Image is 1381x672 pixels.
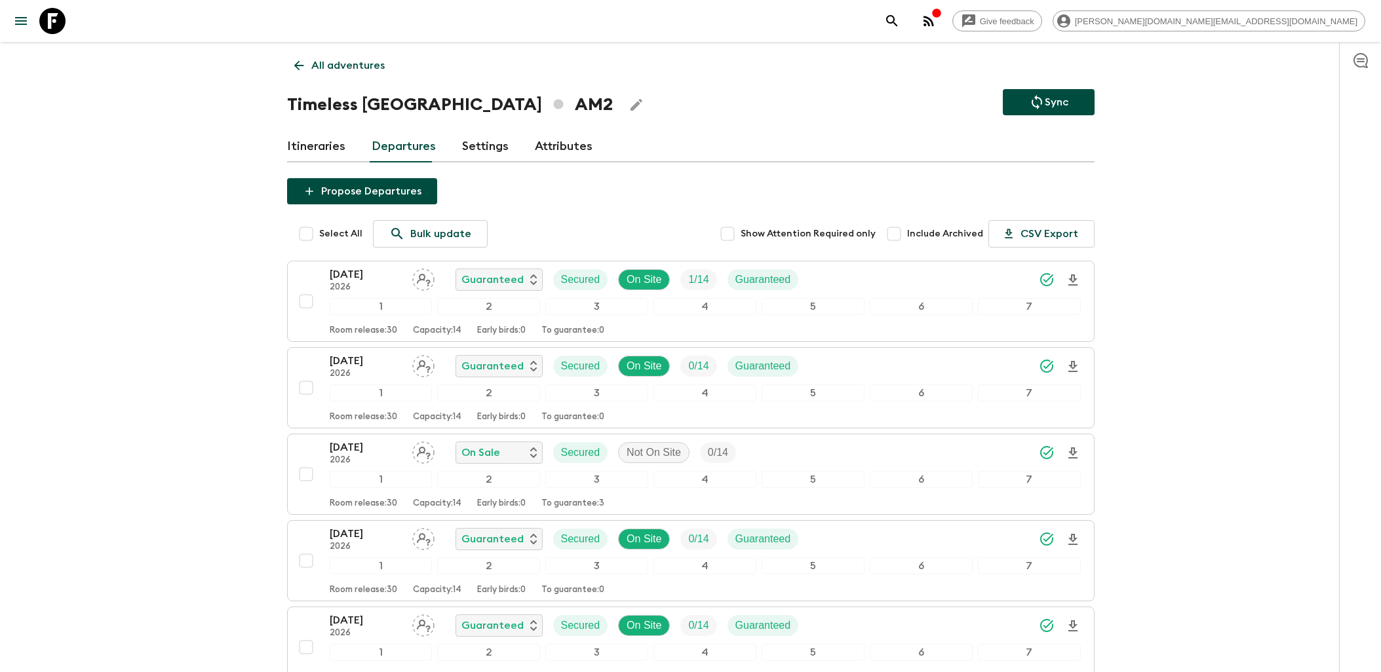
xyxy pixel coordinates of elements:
[319,227,362,240] span: Select All
[870,384,973,401] div: 6
[330,471,433,488] div: 1
[680,356,716,377] div: Trip Fill
[330,369,402,379] p: 2026
[553,269,608,290] div: Secured
[477,412,526,422] p: Early birds: 0
[477,585,526,595] p: Early birds: 0
[461,358,524,374] p: Guaranteed
[1039,445,1055,460] svg: Synced Successfully
[988,220,1095,248] button: CSV Export
[561,445,600,460] p: Secured
[1065,272,1081,288] svg: Download Onboarding
[410,226,471,242] p: Bulk update
[1068,16,1365,26] span: [PERSON_NAME][DOMAIN_NAME][EMAIL_ADDRESS][DOMAIN_NAME]
[1065,359,1081,375] svg: Download Onboarding
[627,531,661,547] p: On Site
[330,267,402,282] p: [DATE]
[1039,272,1055,288] svg: Synced Successfully
[688,272,709,288] p: 1 / 14
[461,531,524,547] p: Guaranteed
[330,644,433,661] div: 1
[879,8,905,34] button: search adventures
[688,358,709,374] p: 0 / 14
[680,615,716,636] div: Trip Fill
[1065,618,1081,634] svg: Download Onboarding
[535,131,593,162] a: Attributes
[287,52,392,79] a: All adventures
[541,412,604,422] p: To guarantee: 0
[870,557,973,574] div: 6
[413,585,461,595] p: Capacity: 14
[618,442,690,463] div: Not On Site
[437,471,540,488] div: 2
[680,269,716,290] div: Trip Fill
[545,471,648,488] div: 3
[541,585,604,595] p: To guarantee: 0
[287,347,1095,428] button: [DATE]2026Assign pack leaderGuaranteedSecuredOn SiteTrip FillGuaranteed1234567Room release:30Capa...
[330,526,402,542] p: [DATE]
[618,356,670,377] div: On Site
[735,531,791,547] p: Guaranteed
[870,644,973,661] div: 6
[680,529,716,550] div: Trip Fill
[545,298,648,315] div: 3
[553,356,608,377] div: Secured
[461,618,524,633] p: Guaranteed
[1065,445,1081,461] svg: Download Onboarding
[545,384,648,401] div: 3
[762,557,865,574] div: 5
[973,16,1041,26] span: Give feedback
[437,384,540,401] div: 2
[653,644,756,661] div: 4
[287,131,345,162] a: Itineraries
[907,227,983,240] span: Include Archived
[545,644,648,661] div: 3
[553,615,608,636] div: Secured
[287,520,1095,601] button: [DATE]2026Assign pack leaderGuaranteedSecuredOn SiteTrip FillGuaranteed1234567Room release:30Capa...
[412,532,435,542] span: Assign pack leader
[412,618,435,629] span: Assign pack leader
[952,10,1042,31] a: Give feedback
[561,272,600,288] p: Secured
[688,618,709,633] p: 0 / 14
[330,455,402,466] p: 2026
[330,628,402,639] p: 2026
[618,529,670,550] div: On Site
[627,272,661,288] p: On Site
[462,131,509,162] a: Settings
[541,498,604,509] p: To guarantee: 3
[437,644,540,661] div: 2
[1003,89,1095,115] button: Sync adventure departures to the booking engine
[1065,532,1081,548] svg: Download Onboarding
[330,612,402,628] p: [DATE]
[461,445,500,460] p: On Sale
[1039,618,1055,633] svg: Synced Successfully
[653,557,756,574] div: 4
[708,445,728,460] p: 0 / 14
[978,471,1081,488] div: 7
[762,471,865,488] div: 5
[330,557,433,574] div: 1
[978,384,1081,401] div: 7
[688,531,709,547] p: 0 / 14
[762,644,865,661] div: 5
[653,298,756,315] div: 4
[870,298,973,315] div: 6
[1039,358,1055,374] svg: Synced Successfully
[1053,10,1365,31] div: [PERSON_NAME][DOMAIN_NAME][EMAIL_ADDRESS][DOMAIN_NAME]
[627,445,681,460] p: Not On Site
[553,529,608,550] div: Secured
[735,272,791,288] p: Guaranteed
[330,439,402,455] p: [DATE]
[412,272,435,283] span: Assign pack leader
[287,92,613,118] h1: Timeless [GEOGRAPHIC_DATA] AM2
[545,557,648,574] div: 3
[870,471,973,488] div: 6
[373,220,488,248] a: Bulk update
[8,8,34,34] button: menu
[477,498,526,509] p: Early birds: 0
[623,92,650,118] button: Edit Adventure Title
[735,358,791,374] p: Guaranteed
[412,445,435,456] span: Assign pack leader
[413,326,461,336] p: Capacity: 14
